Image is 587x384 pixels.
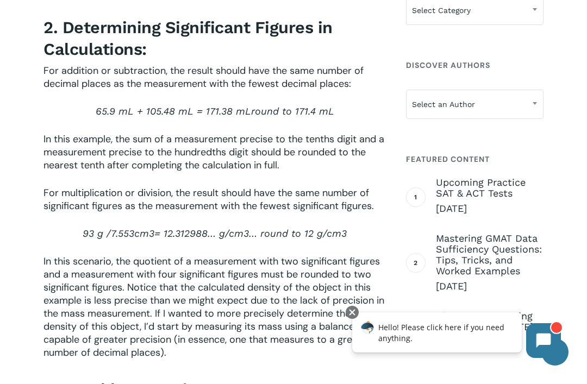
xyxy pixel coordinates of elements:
iframe: Chatbot [341,304,572,369]
a: Mastering GMAT Data Sufficiency Questions: Tips, Tricks, and Worked Examples [DATE] [436,233,544,293]
span: 93 g / [83,228,111,239]
span: 3 [149,228,154,239]
span: Upcoming Practice SAT & ACT Tests [436,177,544,199]
span: round to 171.4 mL [251,105,334,117]
span: Select an Author [407,93,543,116]
span: 7.553 [111,228,134,239]
span: cm [229,228,243,239]
span: [DATE] [436,202,544,215]
span: 3… [243,228,257,239]
span: [DATE] [436,280,544,293]
span: round to 12 g/ [260,228,327,239]
span: 3 [341,228,347,239]
h4: Discover Authors [406,55,544,75]
span: For multiplication or division, the result should have the same number of significant figures as ... [43,186,374,212]
h4: Featured Content [406,149,544,169]
strong: 2. Determining Significant Figures in Calculations: [43,18,333,58]
span: Mastering GMAT Data Sufficiency Questions: Tips, Tricks, and Worked Examples [436,233,544,276]
a: Upcoming Practice SAT & ACT Tests [DATE] [436,177,544,215]
span: Select an Author [406,90,544,119]
span: For addition or subtraction, the result should have the same number of decimal places as the meas... [43,64,364,90]
span: cm [134,228,149,239]
span: In this example, the sum of a measurement precise to the tenths digit and a measurement precise t... [43,133,384,172]
span: = 12.312988… g/ [154,228,229,239]
span: cm [327,228,341,239]
span: In this scenario, the quotient of a measurement with two significant figures and a measurement wi... [43,255,384,359]
span: 65.9 mL + 105.48 mL = 171.38 mL [96,105,251,117]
